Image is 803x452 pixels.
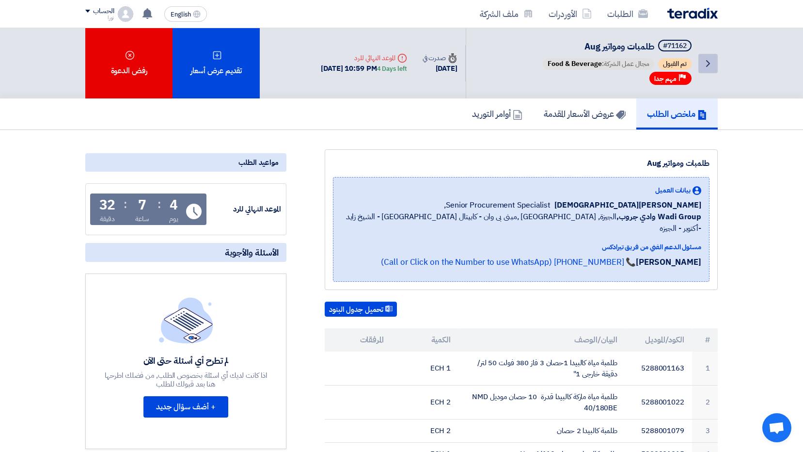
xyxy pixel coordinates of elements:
[381,256,636,268] a: 📞 [PHONE_NUMBER] (Call or Click on the Number to use WhatsApp)
[458,328,626,352] th: البيان/الوصف
[599,2,656,25] a: الطلبات
[93,7,114,16] div: الحساب
[458,352,626,386] td: طلمبة مياة كالبيدا 1حصان 3 فاز 380 فولت 50 لتر/دقيقة خارجى 1"
[692,328,718,352] th: #
[625,328,692,352] th: الكود/الموديل
[458,386,626,420] td: طلمبة مياة ماركة كالبيدا قدرة 10 حصان موديل NMD 40/180BE
[164,6,207,22] button: English
[104,355,268,366] div: لم تطرح أي أسئلة حتى الآن
[616,211,701,223] b: Wadi Group وادي جروب,
[171,11,191,18] span: English
[444,199,551,211] span: Senior Procurement Specialist,
[663,43,687,49] div: #71162
[692,352,718,386] td: 1
[472,108,522,119] h5: أوامر التوريد
[472,2,541,25] a: ملف الشركة
[321,53,407,63] div: الموعد النهائي للرد
[458,420,626,443] td: طلمبة كالبيدا 2 حصان
[225,247,279,258] span: الأسئلة والأجوبة
[541,2,599,25] a: الأوردرات
[543,58,654,70] span: مجال عمل الشركة:
[341,242,701,252] div: مسئول الدعم الفني من فريق تيرادكس
[143,396,228,418] button: + أضف سؤال جديد
[554,199,701,211] span: [PERSON_NAME][DEMOGRAPHIC_DATA]
[533,98,636,129] a: عروض الأسعار المقدمة
[625,386,692,420] td: 5288001022
[99,198,116,212] div: 32
[100,214,115,224] div: دقيقة
[377,64,407,74] div: 4 Days left
[667,8,718,19] img: Teradix logo
[544,108,626,119] h5: عروض الأسعار المقدمة
[169,214,178,224] div: يوم
[135,214,149,224] div: ساعة
[762,413,791,442] a: Open chat
[333,158,709,169] div: طلمبات ومواتير Aug
[692,420,718,443] td: 3
[647,108,707,119] h5: ملخص الطلب
[584,40,654,53] span: طلمبات ومواتير Aug
[625,352,692,386] td: 5288001163
[423,63,457,74] div: [DATE]
[655,185,691,195] span: بيانات العميل
[541,40,693,53] h5: طلمبات ومواتير Aug
[85,15,114,20] div: نورا
[636,256,701,268] strong: [PERSON_NAME]
[692,386,718,420] td: 2
[104,371,268,388] div: اذا كانت لديك أي اسئلة بخصوص الطلب, من فضلك اطرحها هنا بعد قبولك للطلب
[124,195,127,213] div: :
[341,211,701,234] span: الجيزة, [GEOGRAPHIC_DATA] ,مبنى بى وان - كابيتال [GEOGRAPHIC_DATA] - الشيخ زايد -أكتوبر - الجيزه
[118,6,133,22] img: profile_test.png
[654,74,677,83] span: مهم جدا
[85,153,286,172] div: مواعيد الطلب
[392,352,458,386] td: 1 ECH
[548,59,602,69] span: Food & Beverage
[325,328,392,352] th: المرفقات
[423,53,457,63] div: صدرت في
[159,297,213,343] img: empty_state_list.svg
[157,195,161,213] div: :
[325,302,397,317] button: تحميل جدول البنود
[321,63,407,74] div: [DATE] 10:59 PM
[658,58,692,70] span: تم القبول
[170,198,178,212] div: 4
[392,420,458,443] td: 2 ECH
[208,204,281,215] div: الموعد النهائي للرد
[138,198,146,212] div: 7
[392,328,458,352] th: الكمية
[173,28,260,98] div: تقديم عرض أسعار
[625,420,692,443] td: 5288001079
[392,386,458,420] td: 2 ECH
[85,28,173,98] div: رفض الدعوة
[461,98,533,129] a: أوامر التوريد
[636,98,718,129] a: ملخص الطلب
